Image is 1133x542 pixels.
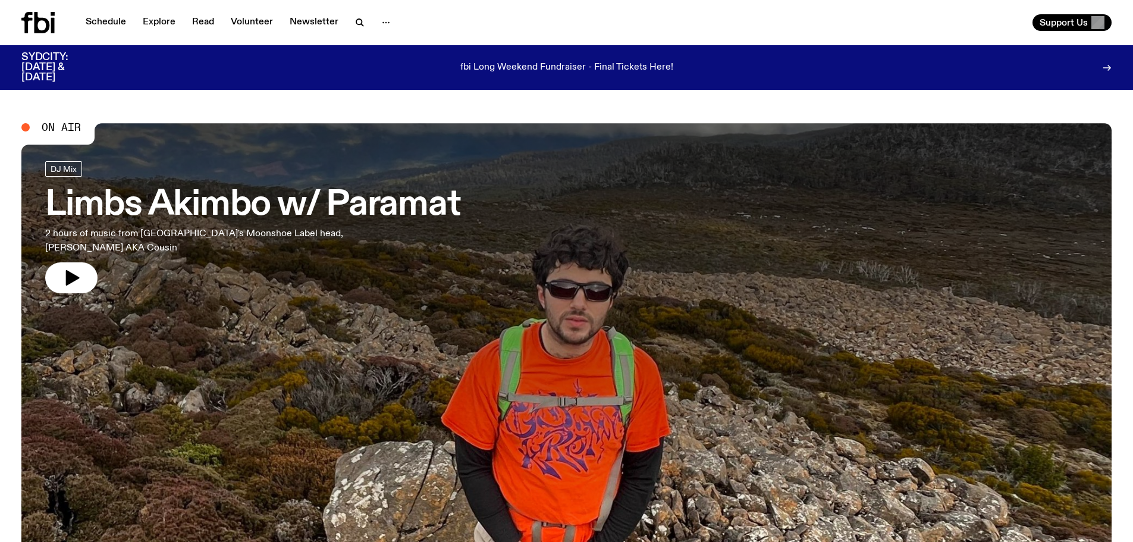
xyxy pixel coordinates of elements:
a: Newsletter [283,14,346,31]
button: Support Us [1032,14,1112,31]
a: Read [185,14,221,31]
a: Schedule [79,14,133,31]
h3: SYDCITY: [DATE] & [DATE] [21,52,98,83]
a: Explore [136,14,183,31]
a: Limbs Akimbo w/ Paramat2 hours of music from [GEOGRAPHIC_DATA]'s Moonshoe Label head, [PERSON_NAM... [45,161,460,293]
a: DJ Mix [45,161,82,177]
h3: Limbs Akimbo w/ Paramat [45,189,460,222]
a: Volunteer [224,14,280,31]
span: Support Us [1040,17,1088,28]
p: 2 hours of music from [GEOGRAPHIC_DATA]'s Moonshoe Label head, [PERSON_NAME] AKA Cousin [45,227,350,255]
p: fbi Long Weekend Fundraiser - Final Tickets Here! [460,62,673,73]
span: On Air [42,122,81,133]
span: DJ Mix [51,165,77,174]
